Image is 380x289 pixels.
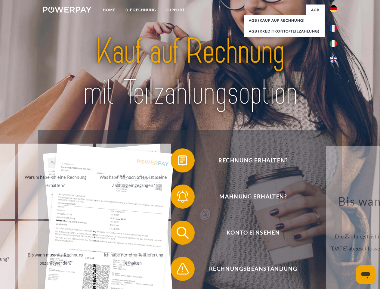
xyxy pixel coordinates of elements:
[22,251,89,267] div: Bis wann muss die Rechnung bezahlt werden?
[244,26,325,37] a: AGB (Kreditkonto/Teilzahlung)
[100,173,167,189] div: Was habe ich noch offen, ist meine Zahlung eingegangen?
[22,173,89,189] div: Warum habe ich eine Rechnung erhalten?
[356,265,375,284] iframe: Button to launch messaging window
[120,5,161,15] a: DIE RECHNUNG
[330,40,337,47] img: it
[98,5,120,15] a: Home
[175,225,190,240] img: qb_search.svg
[179,257,327,281] span: Rechnungsbeanstandung
[179,221,327,245] span: Konto einsehen
[171,257,327,281] button: Rechnungsbeanstandung
[330,25,337,32] img: fr
[171,221,327,245] button: Konto einsehen
[330,56,337,63] img: en
[57,29,323,115] img: title-powerpay_de.svg
[330,5,337,12] img: de
[306,5,325,15] a: agb
[96,144,171,219] a: Was habe ich noch offen, ist meine Zahlung eingegangen?
[161,5,190,15] a: SUPPORT
[43,7,91,13] img: logo-powerpay-white.svg
[244,15,325,26] a: AGB (Kauf auf Rechnung)
[100,251,167,267] div: Ich habe nur eine Teillieferung erhalten
[175,261,190,276] img: qb_warning.svg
